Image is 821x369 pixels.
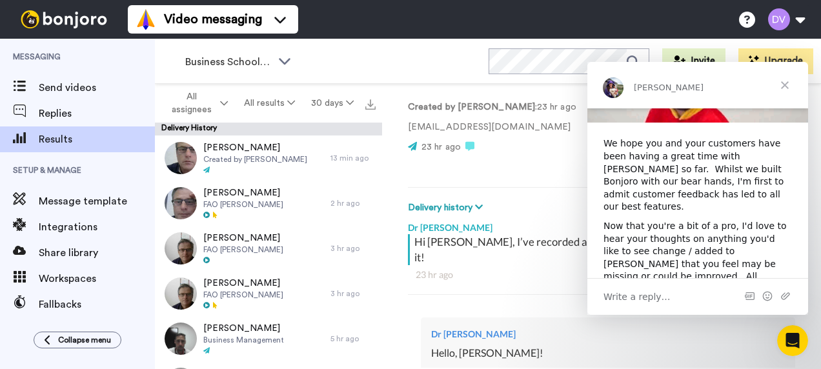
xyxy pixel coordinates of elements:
a: [PERSON_NAME]FAO [PERSON_NAME]2 hr ago [155,181,382,226]
img: f04df13a-ec4c-4a16-bad2-a2571a069aa5-thumb.jpg [165,187,197,219]
span: Write a reply… [16,226,83,243]
span: 23 hr ago [421,143,461,152]
div: 3 hr ago [330,243,376,254]
div: Dr [PERSON_NAME] [431,328,785,341]
span: Message template [39,194,155,209]
span: [PERSON_NAME] [203,232,283,244]
div: Now that you're a bit of a pro, I'd love to hear your thoughts on anything you'd like to see chan... [16,158,205,259]
span: Collapse menu [58,335,111,345]
div: 2 hr ago [330,198,376,208]
strong: Created by [PERSON_NAME] [408,103,535,112]
iframe: Intercom live chat [777,325,808,356]
div: 3 hr ago [330,288,376,299]
span: Created by [PERSON_NAME] [203,154,307,165]
span: Replies [39,106,155,121]
button: All assignees [157,85,236,121]
a: [PERSON_NAME]Business Management5 hr ago [155,316,382,361]
span: Business Management [203,335,284,345]
span: [PERSON_NAME] [203,186,283,199]
button: Export all results that match these filters now. [361,94,380,113]
span: FAO [PERSON_NAME] [203,199,283,210]
img: febd8978-79d7-4a15-9b5c-9b34068bb98d-thumb.jpg [165,323,197,355]
span: Results [39,132,155,147]
button: Collapse menu [34,332,121,348]
img: vm-color.svg [136,9,156,30]
iframe: Intercom live chat message [587,62,808,315]
p: : 23 hr ago [408,101,576,114]
img: bj-logo-header-white.svg [15,10,112,28]
a: [PERSON_NAME]FAO [PERSON_NAME]3 hr ago [155,271,382,316]
span: FAO [PERSON_NAME] [203,290,283,300]
span: Business School 2025 [185,54,272,70]
span: Integrations [39,219,155,235]
div: Delivery History [155,123,382,135]
a: [PERSON_NAME]Created by [PERSON_NAME]13 min ago [155,135,382,181]
button: Upgrade [738,48,813,74]
button: All results [236,92,303,115]
div: Dr [PERSON_NAME] [408,215,795,234]
button: Delivery history [408,201,487,215]
span: [PERSON_NAME] [203,322,284,335]
img: 0eeadd67-bf7b-4a62-b656-0708ee08a1dc-thumb.jpg [165,142,197,174]
p: [EMAIL_ADDRESS][DOMAIN_NAME] [408,121,576,134]
span: Send videos [39,80,155,95]
div: 5 hr ago [330,334,376,344]
button: 30 days [303,92,361,115]
img: export.svg [365,99,376,110]
img: a229f216-5566-4dbb-8b6f-35fc909343d4-thumb.jpg [165,232,197,264]
span: FAO [PERSON_NAME] [203,244,283,255]
span: Share library [39,245,155,261]
span: Workspaces [39,271,155,286]
button: Invite [662,48,725,74]
div: 13 min ago [330,153,376,163]
img: 6f40557c-f876-4151-b651-fd342a66255b-thumb.jpg [165,277,197,310]
span: [PERSON_NAME] [203,141,307,154]
span: [PERSON_NAME] [203,277,283,290]
a: [PERSON_NAME]FAO [PERSON_NAME]3 hr ago [155,226,382,271]
span: All assignees [165,90,218,116]
div: 23 hr ago [416,268,787,281]
span: Fallbacks [39,297,155,312]
span: Video messaging [164,10,262,28]
div: Hi [PERSON_NAME], I’ve recorded a quick message just for you. Hope you enjoy it! [414,234,792,265]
